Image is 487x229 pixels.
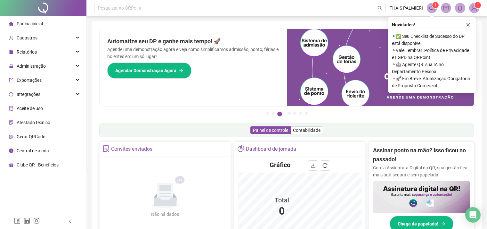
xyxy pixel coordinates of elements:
span: user-add [9,36,13,40]
span: qrcode [9,134,13,139]
span: Central de ajuda [17,148,49,153]
span: Novidades ! [392,21,415,28]
span: Chega de papelada! [398,220,438,227]
p: Agende uma demonstração agora e veja como simplificamos admissão, ponto, férias e holerites em um... [107,46,279,60]
span: Integrações [17,92,40,97]
span: arrow-right [179,68,183,73]
span: left [68,219,72,224]
button: 6 [299,112,302,115]
div: Não há dados [136,211,195,218]
span: ⚬ ✅ Seu Checklist de Sucesso do DP está disponível [392,33,472,47]
span: info-circle [9,148,13,153]
button: 4 [288,112,291,115]
span: 1 [434,3,437,7]
span: Exportações [17,78,42,83]
span: Clube QR - Beneficios [17,162,59,167]
span: close [466,22,470,27]
span: Contabilidade [293,128,321,133]
span: Atestado técnico [17,120,50,125]
span: export [9,78,13,82]
span: linkedin [24,217,30,224]
span: 1 [477,3,479,7]
span: download [311,163,316,168]
span: Cadastros [17,35,37,40]
span: home [9,21,13,26]
button: 5 [293,112,296,115]
span: gift [9,163,13,167]
button: 7 [305,112,308,115]
span: instagram [33,217,40,224]
span: Administração [17,64,46,69]
span: arrow-right [441,222,445,226]
button: 3 [277,112,282,116]
span: search [377,6,382,11]
span: bell [457,5,463,11]
p: Com a Assinatura Digital da QR, sua gestão fica mais ágil, segura e sem papelada. [373,164,470,178]
button: 2 [272,112,275,115]
span: Relatórios [17,49,37,55]
span: Gerar QRCode [17,134,45,139]
span: pie-chart [238,145,244,152]
img: 91134 [469,3,479,13]
sup: Atualize o seu contato no menu Meus Dados [475,2,481,8]
div: Dashboard de jornada [246,144,296,155]
span: Agendar Demonstração Agora [115,67,176,74]
span: facebook [14,217,20,224]
span: Aceite de uso [17,106,43,111]
span: lock [9,64,13,68]
img: banner%2F02c71560-61a6-44d4-94b9-c8ab97240462.png [373,181,470,213]
span: ⚬ Vale Lembrar: Política de Privacidade e LGPD na QRPoint [392,47,472,61]
span: THAIS PALMIERI [390,4,423,12]
span: ⚬ 🚀 Em Breve, Atualização Obrigatória de Proposta Comercial [392,75,472,89]
h2: Automatize seu DP e ganhe mais tempo! 🚀 [107,37,279,46]
span: Página inicial [17,21,43,26]
span: audit [9,106,13,111]
h4: Gráfico [270,160,290,169]
div: Open Intercom Messenger [465,207,481,223]
button: 1 [266,112,269,115]
span: ⚬ 🤖 Agente QR: sua IA no Departamento Pessoal [392,61,472,75]
span: solution [9,120,13,125]
span: Painel de controle [253,128,288,133]
h2: Assinar ponto na mão? Isso ficou no passado! [373,146,470,164]
span: notification [429,5,435,11]
img: banner%2Fd57e337e-a0d3-4837-9615-f134fc33a8e6.png [287,29,474,106]
span: reload [322,163,328,168]
span: solution [103,145,110,152]
sup: 1 [432,2,439,8]
span: sync [9,92,13,97]
button: Agendar Demonstração Agora [107,63,191,79]
div: Convites enviados [111,144,152,155]
span: mail [443,5,449,11]
span: file [9,50,13,54]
